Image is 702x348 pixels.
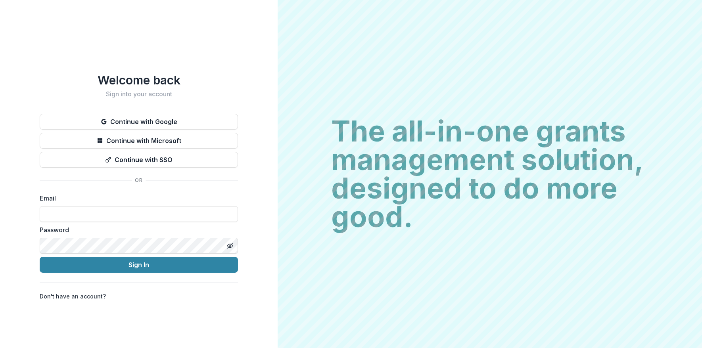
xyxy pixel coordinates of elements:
button: Sign In [40,257,238,273]
button: Continue with SSO [40,152,238,168]
p: Don't have an account? [40,292,106,300]
button: Continue with Google [40,114,238,130]
button: Continue with Microsoft [40,133,238,149]
label: Email [40,193,233,203]
h1: Welcome back [40,73,238,87]
label: Password [40,225,233,235]
h2: Sign into your account [40,90,238,98]
button: Toggle password visibility [224,239,236,252]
